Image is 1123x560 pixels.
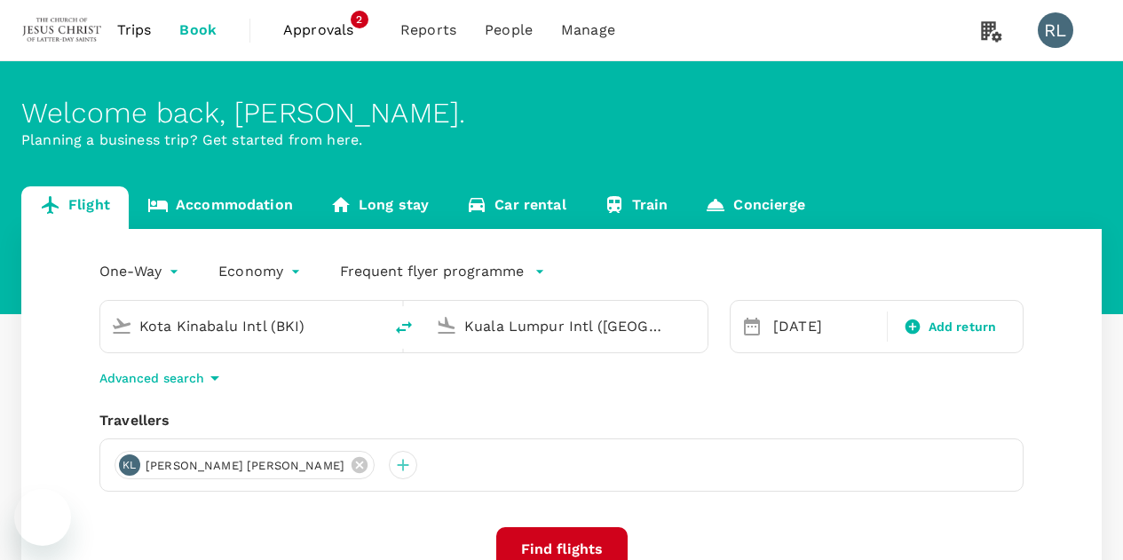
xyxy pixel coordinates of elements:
[686,186,823,229] a: Concierge
[585,186,687,229] a: Train
[340,261,545,282] button: Frequent flyer programme
[119,454,140,476] div: KL
[99,369,204,387] p: Advanced search
[21,11,103,50] img: The Malaysian Church of Jesus Christ of Latter-day Saints
[129,186,312,229] a: Accommodation
[218,257,304,286] div: Economy
[447,186,585,229] a: Car rental
[400,20,456,41] span: Reports
[561,20,615,41] span: Manage
[766,309,883,344] div: [DATE]
[179,20,217,41] span: Book
[99,257,183,286] div: One-Way
[21,186,129,229] a: Flight
[351,11,368,28] span: 2
[695,324,699,327] button: Open
[14,489,71,546] iframe: Button to launch messaging window
[312,186,447,229] a: Long stay
[99,367,225,389] button: Advanced search
[1038,12,1073,48] div: RL
[485,20,533,41] span: People
[21,97,1102,130] div: Welcome back , [PERSON_NAME] .
[464,312,670,340] input: Going to
[99,410,1024,431] div: Travellers
[139,312,345,340] input: Depart from
[135,457,355,475] span: [PERSON_NAME] [PERSON_NAME]
[929,318,997,336] span: Add return
[115,451,375,479] div: KL[PERSON_NAME] [PERSON_NAME]
[21,130,1102,151] p: Planning a business trip? Get started from here.
[117,20,152,41] span: Trips
[340,261,524,282] p: Frequent flyer programme
[383,306,425,349] button: delete
[370,324,374,327] button: Open
[283,20,372,41] span: Approvals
